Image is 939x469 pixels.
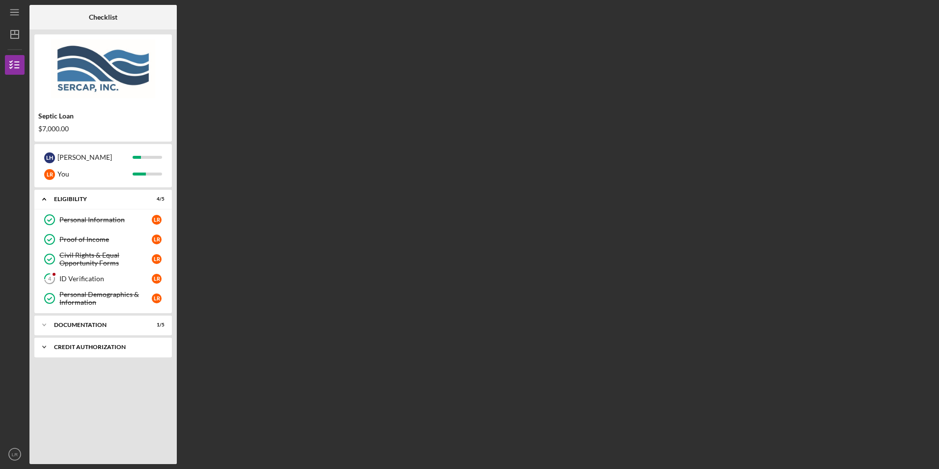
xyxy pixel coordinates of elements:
div: Proof of Income [59,235,152,243]
text: LR [12,452,18,457]
div: L R [152,215,162,225]
a: Personal Demographics & InformationLR [39,289,167,308]
div: L R [152,293,162,303]
div: Documentation [54,322,140,328]
div: [PERSON_NAME] [57,149,133,166]
div: L R [152,234,162,244]
div: $7,000.00 [38,125,168,133]
img: Product logo [34,39,172,98]
a: 4ID VerificationLR [39,269,167,289]
a: Proof of IncomeLR [39,230,167,249]
div: ID Verification [59,275,152,283]
div: Eligibility [54,196,140,202]
div: 4 / 5 [147,196,165,202]
b: Checklist [89,13,117,21]
tspan: 4 [48,276,52,282]
div: Septic Loan [38,112,168,120]
div: You [57,166,133,182]
div: 1 / 5 [147,322,165,328]
div: Civil Rights & Equal Opportunity Forms [59,251,152,267]
div: L R [152,254,162,264]
div: L R [44,169,55,180]
div: L R [152,274,162,284]
div: L H [44,152,55,163]
div: CREDIT AUTHORIZATION [54,344,160,350]
button: LR [5,444,25,464]
a: Civil Rights & Equal Opportunity FormsLR [39,249,167,269]
div: Personal Demographics & Information [59,291,152,306]
a: Personal InformationLR [39,210,167,230]
div: Personal Information [59,216,152,224]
